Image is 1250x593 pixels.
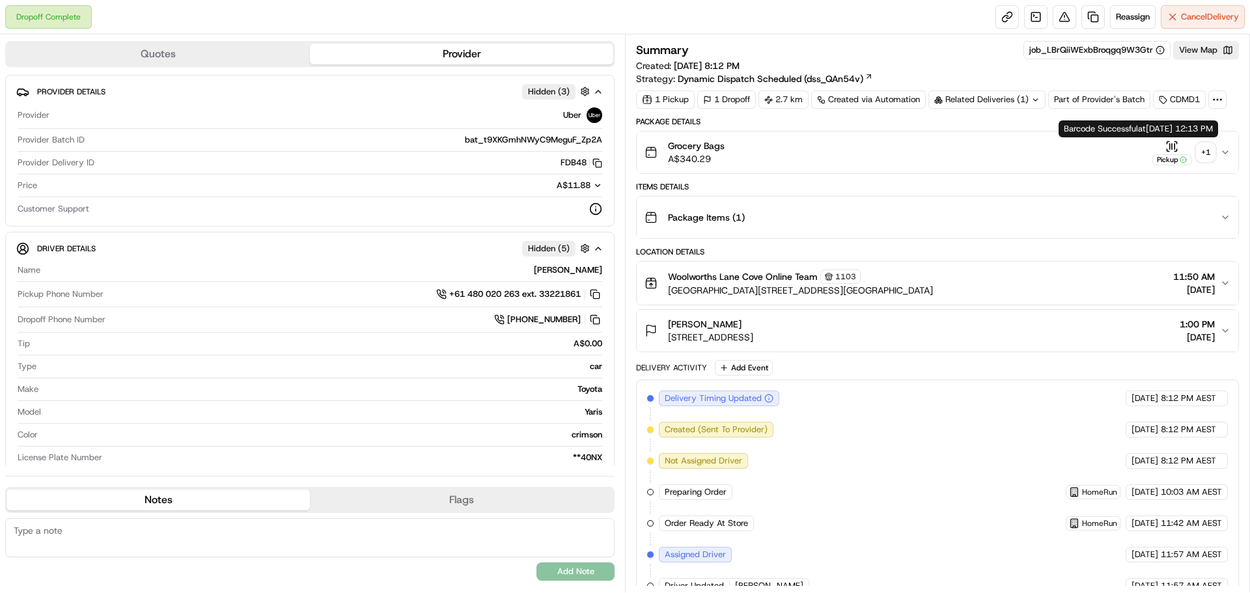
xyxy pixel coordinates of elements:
[636,117,1239,127] div: Package Details
[637,262,1238,305] button: Woolworths Lane Cove Online Team1103[GEOGRAPHIC_DATA][STREET_ADDRESS][GEOGRAPHIC_DATA]11:50 AM[DATE]
[1132,549,1158,560] span: [DATE]
[1173,283,1215,296] span: [DATE]
[668,318,742,331] span: [PERSON_NAME]
[436,287,602,301] a: +61 480 020 263 ext. 33221861
[636,247,1239,257] div: Location Details
[665,424,768,435] span: Created (Sent To Provider)
[665,455,742,467] span: Not Assigned Driver
[18,264,40,276] span: Name
[35,338,602,350] div: A$0.00
[1132,393,1158,404] span: [DATE]
[928,90,1046,109] div: Related Deliveries (1)
[665,580,724,592] span: Driver Updated
[678,72,863,85] span: Dynamic Dispatch Scheduled (dss_QAn54v)
[1173,41,1239,59] button: View Map
[18,157,94,169] span: Provider Delivery ID
[7,490,310,510] button: Notes
[310,44,613,64] button: Provider
[1161,393,1216,404] span: 8:12 PM AEST
[668,139,725,152] span: Grocery Bags
[636,44,689,56] h3: Summary
[1161,517,1222,529] span: 11:42 AM AEST
[668,152,725,165] span: A$340.29
[16,238,604,259] button: Driver DetailsHidden (5)
[557,180,590,191] span: A$11.88
[18,134,85,146] span: Provider Batch ID
[37,87,105,97] span: Provider Details
[1181,11,1239,23] span: Cancel Delivery
[1059,120,1218,137] div: Barcode Successful
[678,72,873,85] a: Dynamic Dispatch Scheduled (dss_QAn54v)
[1138,123,1213,134] span: at [DATE] 12:13 PM
[811,90,926,109] a: Created via Automation
[665,486,727,498] span: Preparing Order
[1029,44,1165,56] button: job_LBrQiiWExbBroqgq9W3Gtr
[1180,318,1215,331] span: 1:00 PM
[18,180,37,191] span: Price
[735,580,803,592] span: [PERSON_NAME]
[1153,90,1206,109] div: CDMD1
[92,45,158,55] a: Powered byPylon
[522,83,593,100] button: Hidden (3)
[18,429,38,441] span: Color
[1116,11,1150,23] span: Reassign
[563,109,581,121] span: Uber
[18,314,105,325] span: Dropoff Phone Number
[507,314,581,325] span: [PHONE_NUMBER]
[7,44,310,64] button: Quotes
[715,360,773,376] button: Add Event
[528,86,570,98] span: Hidden ( 3 )
[636,90,695,109] div: 1 Pickup
[488,180,602,191] button: A$11.88
[665,517,748,529] span: Order Ready At Store
[18,361,36,372] span: Type
[18,406,41,418] span: Model
[18,383,38,395] span: Make
[43,429,602,441] div: crimson
[18,203,89,215] span: Customer Support
[1132,486,1158,498] span: [DATE]
[697,90,756,109] div: 1 Dropoff
[1152,154,1191,165] div: Pickup
[665,393,762,404] span: Delivery Timing Updated
[1161,580,1222,592] span: 11:57 AM AEST
[636,72,873,85] div: Strategy:
[16,81,604,102] button: Provider DetailsHidden (3)
[835,271,856,282] span: 1103
[1132,455,1158,467] span: [DATE]
[1132,517,1158,529] span: [DATE]
[310,490,613,510] button: Flags
[528,243,570,255] span: Hidden ( 5 )
[637,131,1238,173] button: Grocery BagsA$340.29Pickup+1
[522,240,593,256] button: Hidden (5)
[1161,455,1216,467] span: 8:12 PM AEST
[465,134,602,146] span: bat_t9XKGmhNWyC9MeguF_Zp2A
[494,312,602,327] a: [PHONE_NUMBER]
[561,157,602,169] button: FDB48
[18,452,102,463] span: License Plate Number
[1082,518,1117,529] span: HomeRun
[1161,486,1222,498] span: 10:03 AM AEST
[636,363,707,373] div: Delivery Activity
[636,59,740,72] span: Created:
[46,406,602,418] div: Yaris
[665,549,726,560] span: Assigned Driver
[637,310,1238,352] button: [PERSON_NAME][STREET_ADDRESS]1:00 PM[DATE]
[130,46,158,55] span: Pylon
[42,361,602,372] div: car
[674,60,740,72] span: [DATE] 8:12 PM
[1161,549,1222,560] span: 11:57 AM AEST
[668,284,933,297] span: [GEOGRAPHIC_DATA][STREET_ADDRESS][GEOGRAPHIC_DATA]
[46,264,602,276] div: [PERSON_NAME]
[18,338,30,350] span: Tip
[1152,140,1191,165] button: Pickup
[18,288,104,300] span: Pickup Phone Number
[1082,487,1117,497] span: HomeRun
[1161,424,1216,435] span: 8:12 PM AEST
[37,243,96,254] span: Driver Details
[668,270,818,283] span: Woolworths Lane Cove Online Team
